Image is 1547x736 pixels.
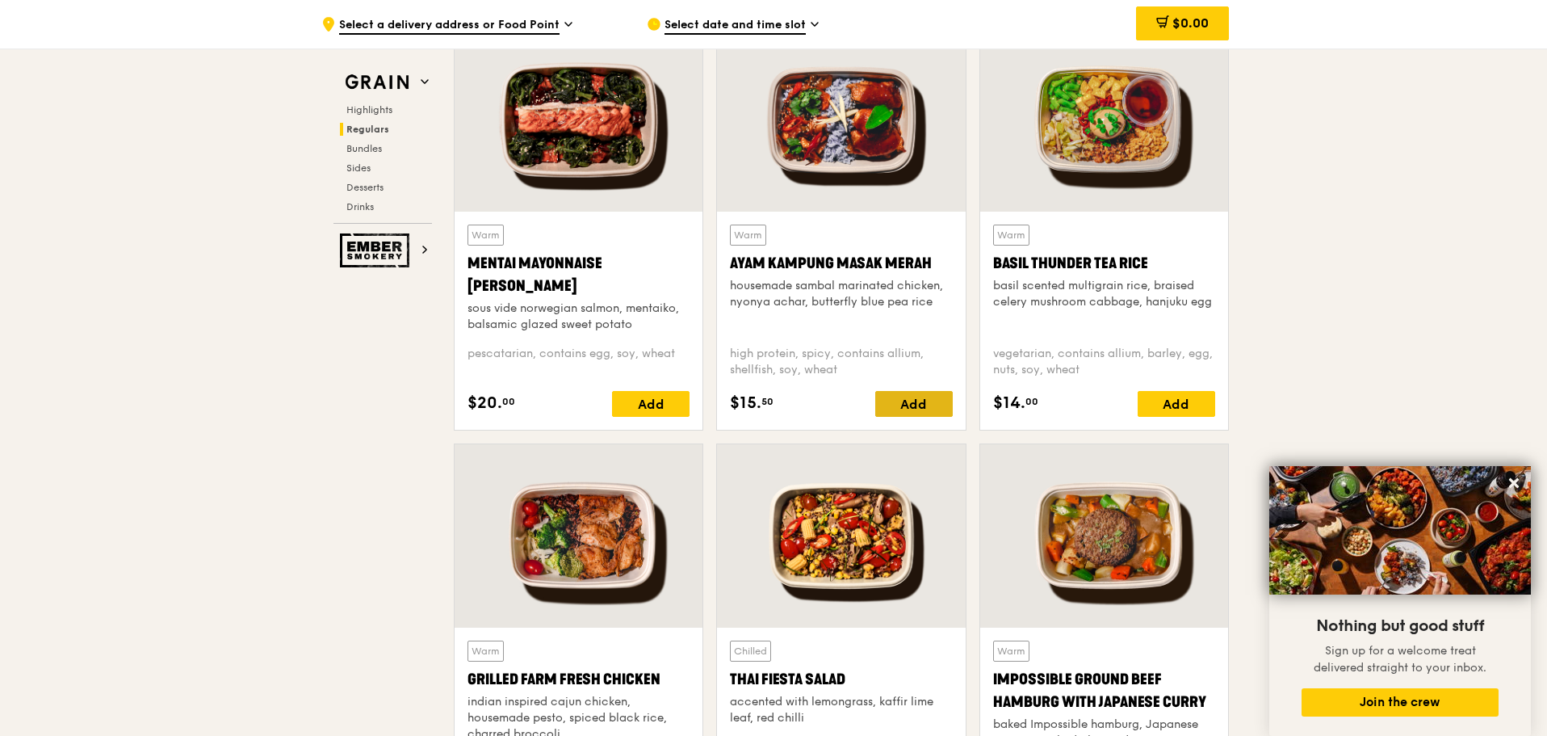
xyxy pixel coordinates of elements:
[340,233,414,267] img: Ember Smokery web logo
[346,104,392,116] span: Highlights
[467,252,690,297] div: Mentai Mayonnaise [PERSON_NAME]
[346,201,374,212] span: Drinks
[346,124,389,135] span: Regulars
[1314,644,1486,675] span: Sign up for a welcome treat delivered straight to your inbox.
[993,391,1025,415] span: $14.
[993,346,1215,378] div: vegetarian, contains allium, barley, egg, nuts, soy, wheat
[1172,15,1209,31] span: $0.00
[1302,688,1499,717] button: Join the crew
[502,395,515,408] span: 00
[340,68,414,97] img: Grain web logo
[467,668,690,691] div: Grilled Farm Fresh Chicken
[467,391,502,415] span: $20.
[730,641,771,662] div: Chilled
[730,278,952,310] div: housemade sambal marinated chicken, nyonya achar, butterfly blue pea rice
[467,301,690,333] div: sous vide norwegian salmon, mentaiko, balsamic glazed sweet potato
[993,668,1215,713] div: Impossible Ground Beef Hamburg with Japanese Curry
[761,395,773,408] span: 50
[1138,391,1215,417] div: Add
[346,182,384,193] span: Desserts
[730,391,761,415] span: $15.
[1501,470,1527,496] button: Close
[993,225,1029,246] div: Warm
[875,391,953,417] div: Add
[467,641,504,662] div: Warm
[1269,466,1531,595] img: DSC07876-Edit02-Large.jpeg
[467,346,690,378] div: pescatarian, contains egg, soy, wheat
[664,17,806,35] span: Select date and time slot
[1025,395,1038,408] span: 00
[1316,616,1484,636] span: Nothing but good stuff
[612,391,690,417] div: Add
[346,143,382,154] span: Bundles
[993,641,1029,662] div: Warm
[730,225,766,246] div: Warm
[993,278,1215,310] div: basil scented multigrain rice, braised celery mushroom cabbage, hanjuku egg
[730,668,952,691] div: Thai Fiesta Salad
[339,17,560,35] span: Select a delivery address or Food Point
[730,346,952,378] div: high protein, spicy, contains allium, shellfish, soy, wheat
[730,252,952,275] div: Ayam Kampung Masak Merah
[730,694,952,726] div: accented with lemongrass, kaffir lime leaf, red chilli
[993,252,1215,275] div: Basil Thunder Tea Rice
[346,162,371,174] span: Sides
[467,225,504,246] div: Warm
